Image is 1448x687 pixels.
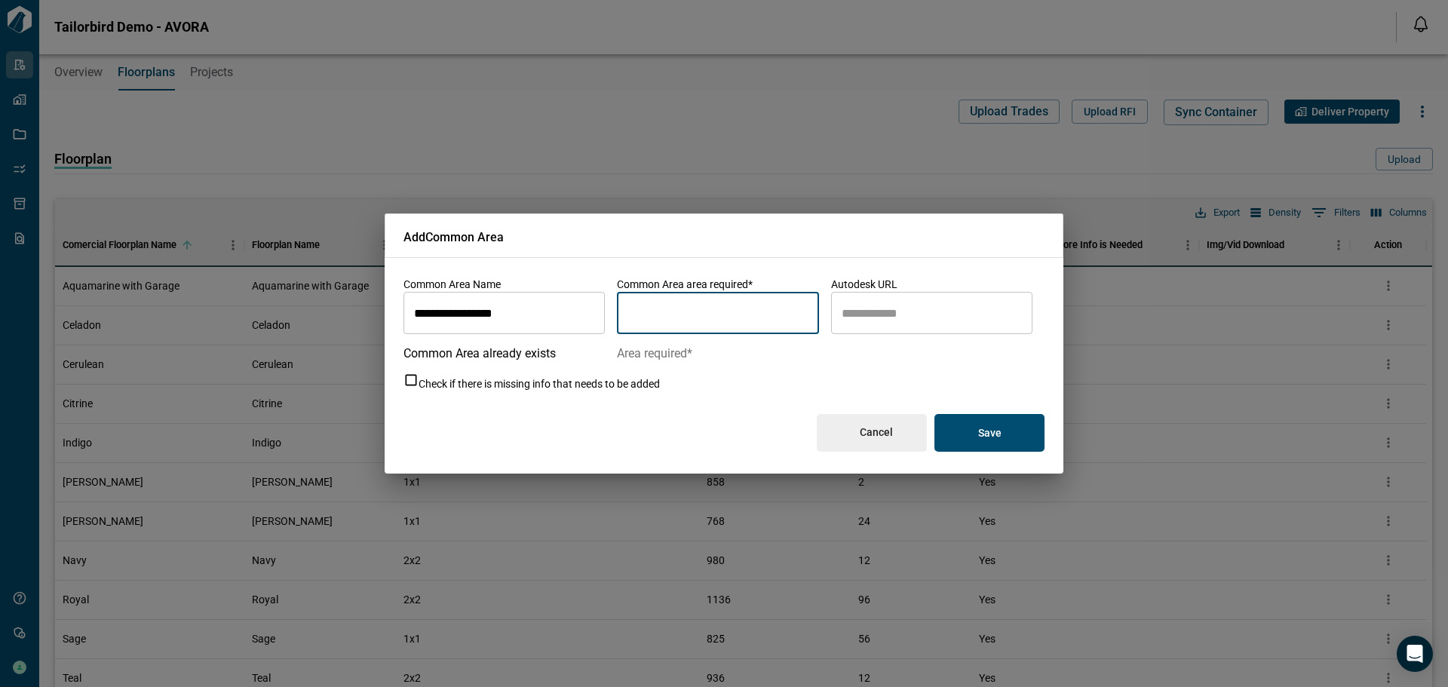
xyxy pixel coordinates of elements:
p: Common Area already exists [403,346,605,360]
div: autodesk_url [831,292,1032,334]
span: Common Area Name [403,278,501,290]
div: name [403,292,605,334]
h2: Add Common Area [385,213,1063,258]
button: Cancel [817,414,927,452]
div: Open Intercom Messenger [1397,636,1433,672]
span: Check if there is missing info that needs to be added [419,378,660,390]
span: Common Area area required* [617,278,753,290]
button: Save [934,414,1045,452]
p: Area required* [617,346,818,360]
p: Cancel [860,425,893,439]
p: Save [978,426,1002,440]
span: Autodesk URL [831,278,897,290]
div: area [617,292,818,334]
